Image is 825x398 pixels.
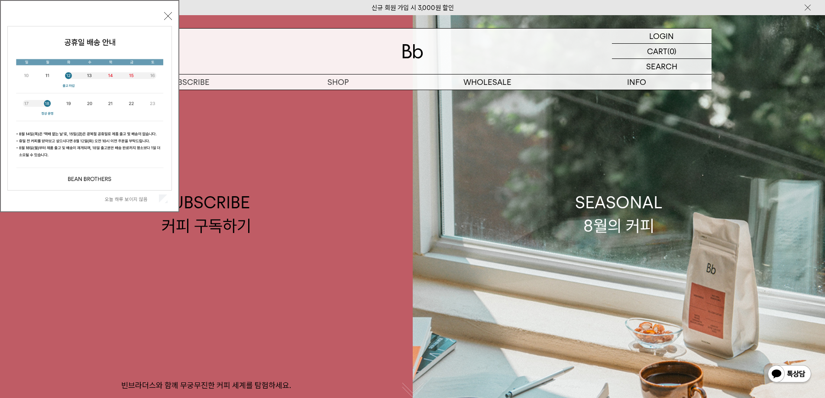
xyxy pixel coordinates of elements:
[612,29,712,44] a: LOGIN
[612,44,712,59] a: CART (0)
[263,74,413,90] a: SHOP
[372,4,454,12] a: 신규 회원 가입 시 3,000원 할인
[646,59,677,74] p: SEARCH
[575,191,663,237] div: SEASONAL 8월의 커피
[402,44,423,58] img: 로고
[667,44,676,58] p: (0)
[114,74,263,90] a: SUBSCRIBE
[162,191,251,237] div: SUBSCRIBE 커피 구독하기
[105,196,157,202] label: 오늘 하루 보이지 않음
[8,26,171,190] img: cb63d4bbb2e6550c365f227fdc69b27f_113810.jpg
[164,12,172,20] button: 닫기
[562,74,712,90] p: INFO
[767,364,812,385] img: 카카오톡 채널 1:1 채팅 버튼
[649,29,674,43] p: LOGIN
[413,74,562,90] p: WHOLESALE
[647,44,667,58] p: CART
